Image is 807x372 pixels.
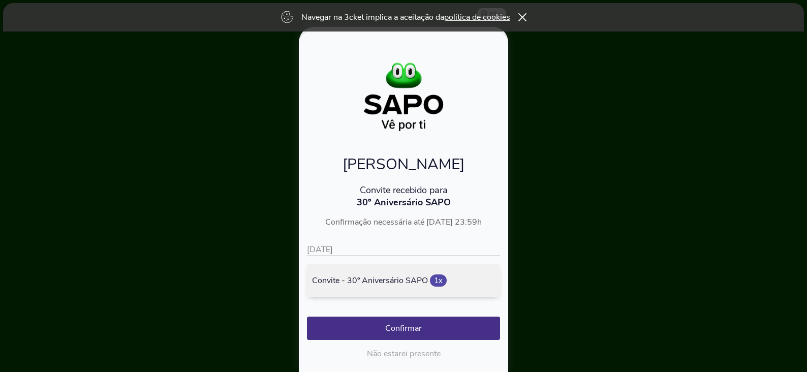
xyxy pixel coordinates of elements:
p: 30º Aniversário SAPO [307,196,500,208]
p: Navegar na 3cket implica a aceitação da [301,12,510,23]
img: ba2d631dddca4bf4a7f17f952167b283.webp [336,58,471,135]
a: política de cookies [444,12,510,23]
p: [PERSON_NAME] [307,154,500,175]
button: Confirmar [307,317,500,340]
span: Convite - 30º Aniversário SAPO [312,275,428,286]
p: [DATE] [307,244,500,256]
span: Confirmação necessária até [DATE] 23:59h [325,216,482,228]
p: Não estarei presente [307,348,500,359]
p: Convite recebido para [307,184,500,196]
span: 1x [430,274,447,287]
